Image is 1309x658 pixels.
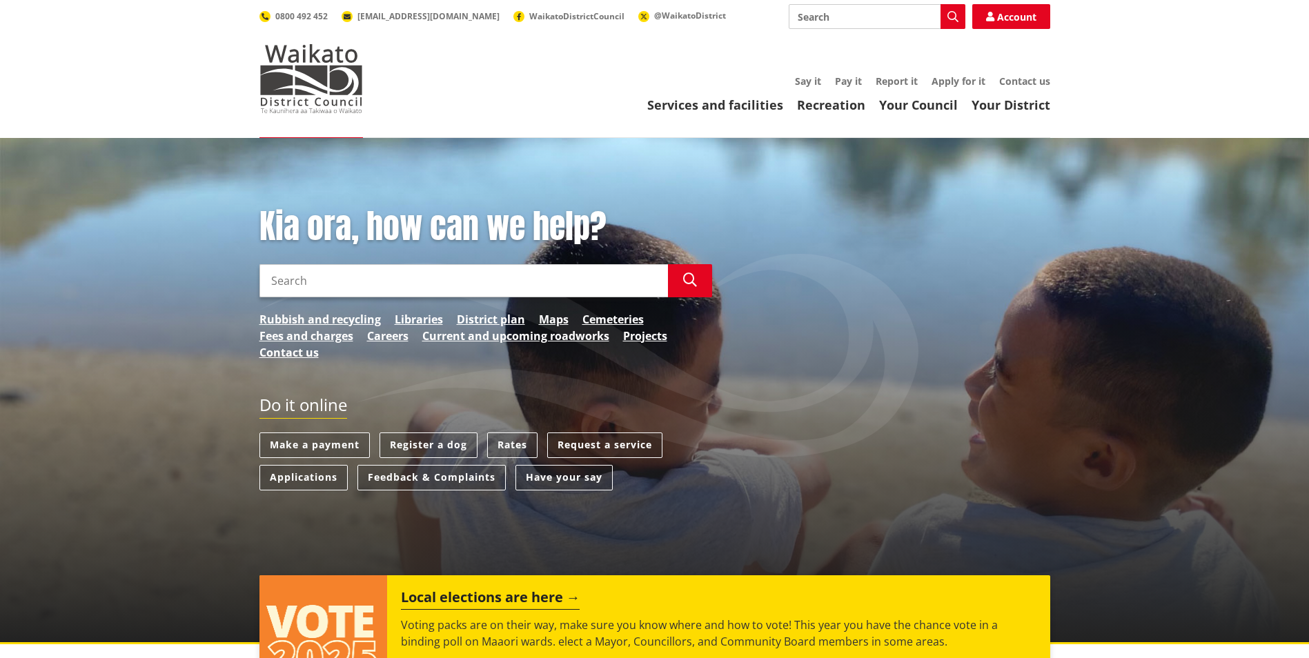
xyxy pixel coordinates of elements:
[457,311,525,328] a: District plan
[357,10,500,22] span: [EMAIL_ADDRESS][DOMAIN_NAME]
[547,432,662,458] a: Request a service
[972,97,1050,113] a: Your District
[367,328,409,344] a: Careers
[582,311,644,328] a: Cemeteries
[876,74,918,88] a: Report it
[259,432,370,458] a: Make a payment
[515,465,613,490] a: Have your say
[259,264,668,297] input: Search input
[380,432,478,458] a: Register a dog
[259,311,381,328] a: Rubbish and recycling
[789,4,965,29] input: Search input
[259,328,353,344] a: Fees and charges
[647,97,783,113] a: Services and facilities
[259,465,348,490] a: Applications
[795,74,821,88] a: Say it
[401,589,580,610] h2: Local elections are here
[275,10,328,22] span: 0800 492 452
[539,311,569,328] a: Maps
[797,97,865,113] a: Recreation
[529,10,624,22] span: WaikatoDistrictCouncil
[932,74,985,88] a: Apply for it
[487,432,538,458] a: Rates
[401,617,1036,650] p: Voting packs are on their way, make sure you know where and how to vote! This year you have the c...
[259,10,328,22] a: 0800 492 452
[835,74,862,88] a: Pay it
[513,10,624,22] a: WaikatoDistrictCouncil
[395,311,443,328] a: Libraries
[972,4,1050,29] a: Account
[999,74,1050,88] a: Contact us
[654,10,726,21] span: @WaikatoDistrict
[422,328,609,344] a: Current and upcoming roadworks
[259,44,363,113] img: Waikato District Council - Te Kaunihera aa Takiwaa o Waikato
[259,344,319,361] a: Contact us
[259,395,347,419] h2: Do it online
[879,97,958,113] a: Your Council
[623,328,667,344] a: Projects
[357,465,506,490] a: Feedback & Complaints
[259,207,712,247] h1: Kia ora, how can we help?
[638,10,726,21] a: @WaikatoDistrict
[342,10,500,22] a: [EMAIL_ADDRESS][DOMAIN_NAME]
